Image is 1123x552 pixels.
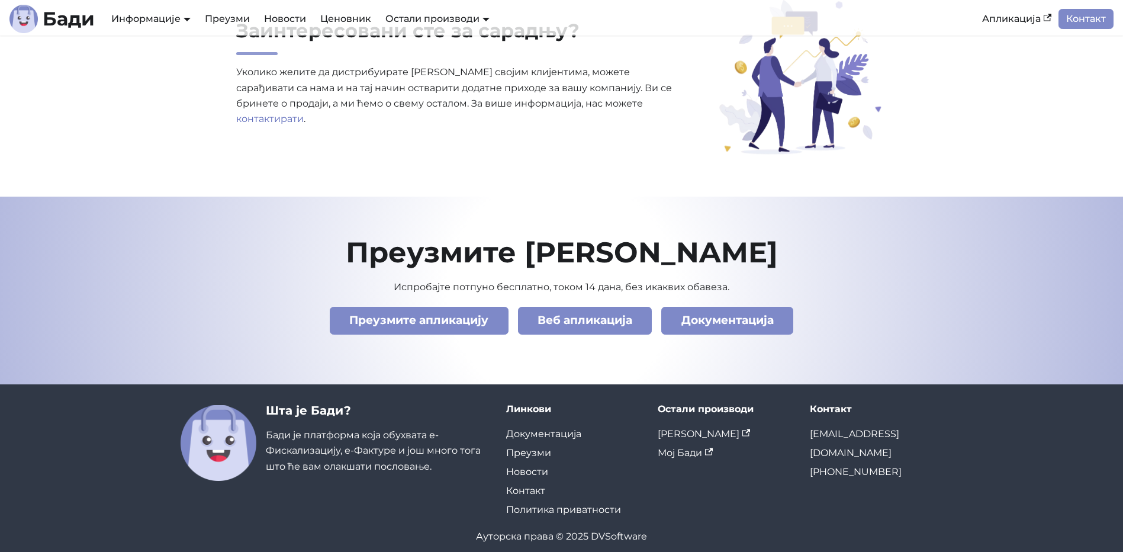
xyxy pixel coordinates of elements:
[43,9,95,28] b: Бади
[257,9,313,29] a: Новости
[181,280,943,295] p: Испробајте потпуно бесплатно, током 14 дана, без икаквих обавеза.
[506,485,545,496] a: Контакт
[506,466,548,477] a: Новости
[9,5,95,33] a: ЛогоБади
[661,307,793,335] a: Документација
[506,403,639,415] div: Линкови
[313,9,378,29] a: Ценовник
[658,428,750,439] a: [PERSON_NAME]
[385,13,490,24] a: Остали производи
[518,307,652,335] a: Веб апликација
[236,113,304,124] a: контактирати
[506,428,581,439] a: Документација
[975,9,1058,29] a: Апликација
[181,529,943,544] div: Ауторска права © 2025 DVSoftware
[266,403,487,418] h3: Шта је Бади?
[236,65,673,127] p: Уколико желите да дистрибуирате [PERSON_NAME] својим клијентима, можете сарађивати са нама и на т...
[810,466,902,477] a: [PHONE_NUMBER]
[181,235,943,270] h2: Преузмите [PERSON_NAME]
[111,13,191,24] a: Информације
[9,5,38,33] img: Лого
[506,447,551,458] a: Преузми
[198,9,257,29] a: Преузми
[236,19,673,55] h2: Заинтересовани сте за сарадњу?
[1058,9,1114,29] a: Контакт
[506,504,621,515] a: Политика приватности
[810,403,943,415] div: Контакт
[181,405,256,481] img: Бади
[266,403,487,481] div: Бади је платформа која обухвата е-Фискализацију, е-Фактуре и још много тога што ће вам олакшати п...
[658,403,791,415] div: Остали производи
[658,447,713,458] a: Мој Бади
[330,307,509,335] a: Преузмите апликацију
[810,428,899,458] a: [EMAIL_ADDRESS][DOMAIN_NAME]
